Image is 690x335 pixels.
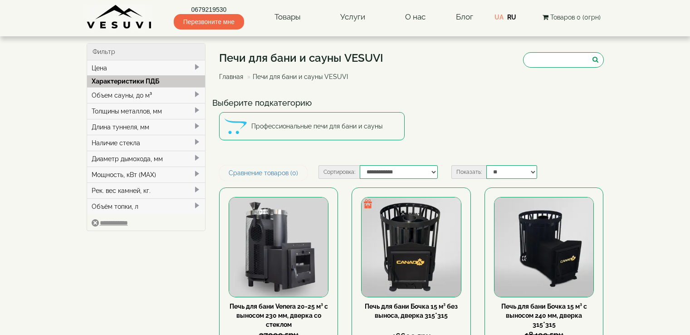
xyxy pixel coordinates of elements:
[265,7,310,28] a: Товары
[219,52,383,64] h1: Печи для бани и сауны VESUVI
[87,182,206,198] div: Рек. вес камней, кг.
[396,7,435,28] a: О нас
[362,197,460,296] img: Печь для бани Бочка 15 м³ без выноса, дверка 315*315
[451,165,486,179] label: Показать:
[229,197,328,296] img: Печь для бани Venera 20-25 м³ с выносом 230 мм, дверка со стеклом
[363,199,372,208] img: gift
[212,99,611,108] h4: Выберите подкатегорию
[224,115,247,138] img: Профессиональные печи для бани и сауны
[331,7,374,28] a: Услуги
[87,135,206,151] div: Наличие стекла
[87,198,206,214] div: Объём топки, л
[540,12,603,22] button: Товаров 0 (0грн)
[219,73,243,80] a: Главная
[174,5,244,14] a: 0679219530
[318,165,360,179] label: Сортировка:
[507,14,516,21] a: RU
[87,87,206,103] div: Объем сауны, до м³
[219,165,308,181] a: Сравнение товаров (0)
[87,5,152,30] img: Завод VESUVI
[550,14,601,21] span: Товаров 0 (0грн)
[87,151,206,167] div: Диаметр дымохода, мм
[87,44,206,60] div: Фильтр
[174,14,244,30] span: Перезвоните мне
[365,303,458,319] a: Печь для бани Бочка 15 м³ без выноса, дверка 315*315
[87,167,206,182] div: Мощность, кВт (MAX)
[494,197,593,296] img: Печь для бани Бочка 15 м³ с выносом 240 мм, дверка 315*315
[494,14,504,21] a: UA
[456,12,473,21] a: Блог
[245,72,348,81] li: Печи для бани и сауны VESUVI
[87,75,206,87] div: Характеристики ПДБ
[501,303,587,328] a: Печь для бани Бочка 15 м³ с выносом 240 мм, дверка 315*315
[87,60,206,76] div: Цена
[230,303,328,328] a: Печь для бани Venera 20-25 м³ с выносом 230 мм, дверка со стеклом
[87,103,206,119] div: Толщины металлов, мм
[219,112,405,140] a: Профессиональные печи для бани и сауны Профессиональные печи для бани и сауны
[87,119,206,135] div: Длина туннеля, мм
